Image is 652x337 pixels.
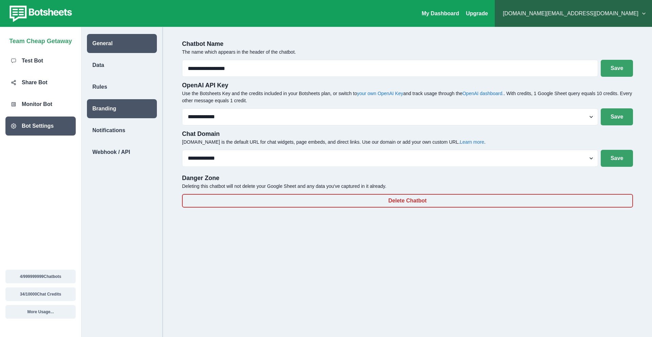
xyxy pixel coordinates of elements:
[5,287,76,301] button: 34/10000Chat Credits
[422,11,459,16] a: My Dashboard
[92,126,125,135] p: Notifications
[182,39,633,49] p: Chatbot Name
[182,90,633,104] p: Use the Botsheets Key and the credits included in your Botsheets plan, or switch to and track usa...
[9,34,72,46] p: Team Cheap Getaway
[500,7,647,20] button: [DOMAIN_NAME][EMAIL_ADDRESS][DOMAIN_NAME]
[182,139,633,146] p: [DOMAIN_NAME] is the default URL for chat widgets, page embeds, and direct links. Use our domain ...
[5,305,76,319] button: More Usage...
[92,148,130,156] p: Webhook / API
[182,174,633,183] p: Danger Zone
[182,81,633,90] p: OpenAI API Key
[182,183,633,190] p: Deleting this chatbot will not delete your Google Sheet and any data you've captured in it already.
[22,57,43,65] p: Test Bot
[92,105,116,113] p: Branding
[92,83,107,91] p: Rules
[466,11,488,16] a: Upgrade
[81,77,162,96] a: Rules
[357,91,403,96] a: your own OpenAI Key
[81,99,162,118] a: Branding
[601,108,633,125] button: Save
[601,60,633,77] button: Save
[5,4,74,23] img: botsheets-logo.png
[22,78,48,87] p: Share Bot
[182,194,633,208] button: Delete Chatbot
[460,139,484,145] a: Learn more
[182,49,633,56] p: The name which appears in the header of the chatbot.
[601,150,633,167] button: Save
[92,61,104,69] p: Data
[92,39,113,48] p: General
[463,91,504,96] a: OpenAI dashboard.
[81,34,162,53] a: General
[22,100,52,108] p: Monitor Bot
[81,56,162,75] a: Data
[81,121,162,140] a: Notifications
[22,122,54,130] p: Bot Settings
[182,129,633,139] p: Chat Domain
[81,143,162,162] a: Webhook / API
[5,270,76,283] button: 4/999999999Chatbots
